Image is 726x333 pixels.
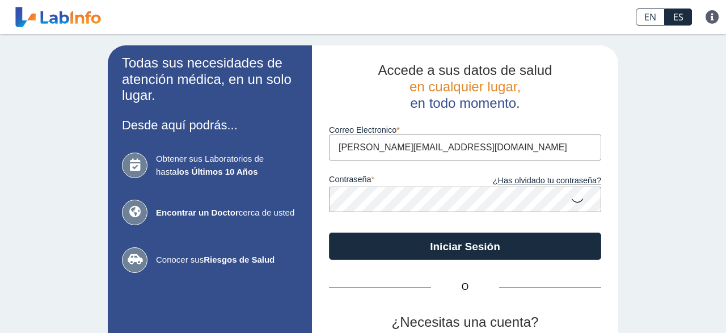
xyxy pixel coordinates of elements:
[156,206,298,220] span: cerca de usted
[378,62,552,78] span: Accede a sus datos de salud
[156,208,239,217] b: Encontrar un Doctor
[156,254,298,267] span: Conocer sus
[329,175,465,187] label: contraseña
[177,167,258,176] b: los Últimos 10 Años
[204,255,275,264] b: Riesgos de Salud
[410,95,520,111] span: en todo momento.
[465,175,601,187] a: ¿Has olvidado tu contraseña?
[410,79,521,94] span: en cualquier lugar,
[329,314,601,331] h2: ¿Necesitas una cuenta?
[636,9,665,26] a: EN
[431,280,499,294] span: O
[122,118,298,132] h3: Desde aquí podrás...
[329,125,601,134] label: Correo Electronico
[625,289,714,321] iframe: Help widget launcher
[329,233,601,260] button: Iniciar Sesión
[156,153,298,178] span: Obtener sus Laboratorios de hasta
[122,55,298,104] h2: Todas sus necesidades de atención médica, en un solo lugar.
[665,9,692,26] a: ES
